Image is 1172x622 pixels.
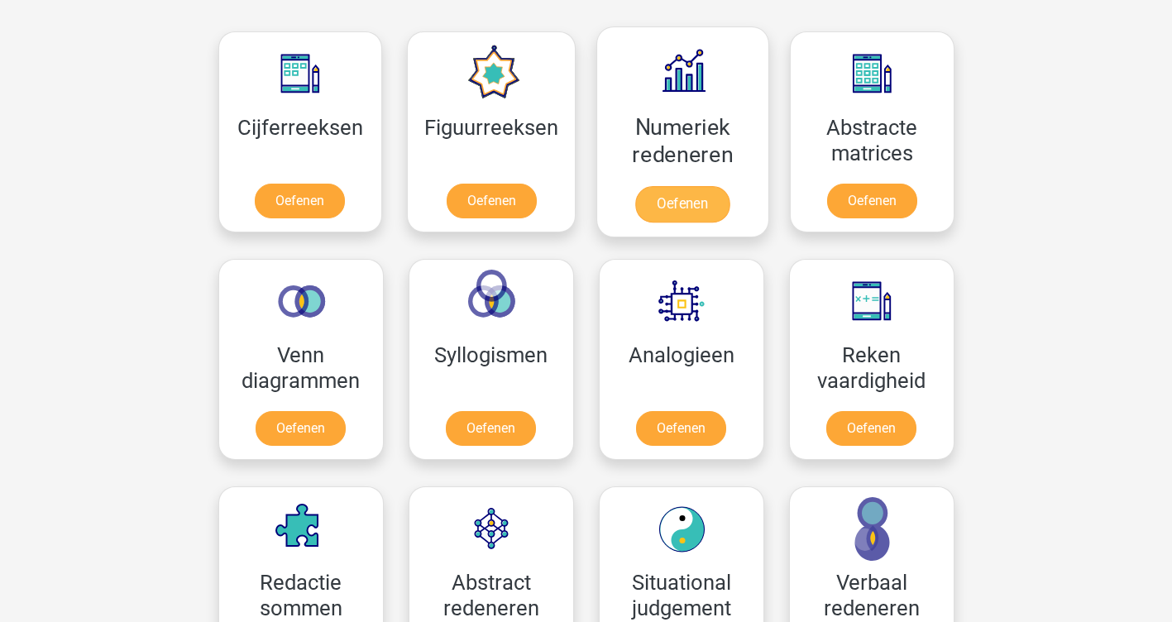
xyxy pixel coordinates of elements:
a: Oefenen [826,411,916,446]
a: Oefenen [827,184,917,218]
a: Oefenen [255,184,345,218]
a: Oefenen [446,411,536,446]
a: Oefenen [447,184,537,218]
a: Oefenen [635,186,730,222]
a: Oefenen [256,411,346,446]
a: Oefenen [636,411,726,446]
